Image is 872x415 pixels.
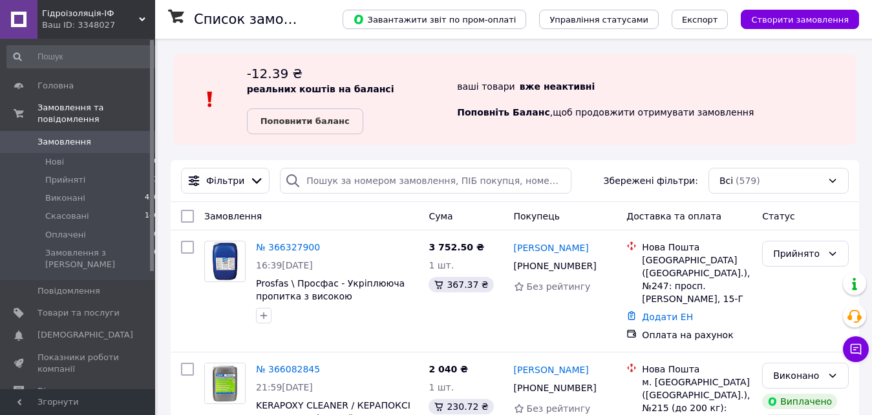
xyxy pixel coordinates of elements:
[719,174,733,187] span: Всі
[37,329,133,341] span: [DEMOGRAPHIC_DATA]
[145,210,158,222] span: 146
[457,65,856,134] div: ваші товари , щоб продовжити отримувати замовлення
[514,211,560,221] span: Покупець
[514,363,589,376] a: [PERSON_NAME]
[520,81,595,92] b: вже неактивні
[429,382,454,392] span: 1 шт.
[773,369,822,383] div: Виконано
[247,66,303,81] span: -12.39 ₴
[457,107,550,117] b: Поповніть Баланс
[205,363,245,403] img: Фото товару
[256,260,313,270] span: 16:39[DATE]
[256,242,320,252] a: № 366327900
[154,174,158,186] span: 3
[642,241,752,254] div: Нова Пошта
[37,385,71,397] span: Відгуки
[256,278,405,327] a: Prosfas \ Просфас - Укріплююча пропитка з високою проникаючою здатністю на основі силікатів 25кг
[429,242,484,252] span: 3 752.50 ₴
[672,10,728,29] button: Експорт
[736,176,760,186] span: (579)
[642,312,693,322] a: Додати ЕН
[429,399,493,414] div: 230.72 ₴
[6,45,160,68] input: Пошук
[511,257,599,275] div: [PHONE_NUMBER]
[37,307,120,319] span: Товари та послуги
[429,277,493,292] div: 367.37 ₴
[549,15,648,25] span: Управління статусами
[843,336,869,362] button: Чат з покупцем
[45,210,89,222] span: Скасовані
[45,156,64,168] span: Нові
[45,192,85,204] span: Виконані
[429,260,454,270] span: 1 шт.
[45,247,154,270] span: Замовлення з [PERSON_NAME]
[626,211,721,221] span: Доставка та оплата
[204,241,246,282] a: Фото товару
[511,379,599,397] div: [PHONE_NUMBER]
[154,247,158,270] span: 0
[42,19,155,31] div: Ваш ID: 3348027
[45,229,86,241] span: Оплачені
[429,364,468,374] span: 2 040 ₴
[247,108,363,134] a: Поповнити баланс
[642,329,752,341] div: Оплата на рахунок
[145,192,158,204] span: 430
[37,352,120,375] span: Показники роботи компанії
[527,281,591,292] span: Без рейтингу
[256,364,320,374] a: № 366082845
[751,15,849,25] span: Створити замовлення
[154,229,158,241] span: 0
[604,174,698,187] span: Збережені фільтри:
[280,168,571,194] input: Пошук за номером замовлення, ПІБ покупця, номером телефону, Email, номером накладної
[37,80,74,92] span: Головна
[204,211,262,221] span: Замовлення
[741,10,859,29] button: Створити замовлення
[728,14,859,24] a: Створити замовлення
[256,382,313,392] span: 21:59[DATE]
[539,10,659,29] button: Управління статусами
[45,174,85,186] span: Прийняті
[211,241,240,281] img: Фото товару
[37,285,100,297] span: Повідомлення
[37,102,155,125] span: Замовлення та повідомлення
[514,241,589,254] a: [PERSON_NAME]
[682,15,718,25] span: Експорт
[204,363,246,404] a: Фото товару
[200,90,220,109] img: :exclamation:
[642,254,752,305] div: [GEOGRAPHIC_DATA] ([GEOGRAPHIC_DATA].), №247: просп. [PERSON_NAME], 15-Г
[343,10,526,29] button: Завантажити звіт по пром-оплаті
[154,156,158,168] span: 0
[429,211,452,221] span: Cума
[762,394,837,409] div: Виплачено
[353,14,516,25] span: Завантажити звіт по пром-оплаті
[247,84,394,94] b: реальних коштів на балансі
[762,211,795,221] span: Статус
[206,174,244,187] span: Фільтри
[37,136,91,148] span: Замовлення
[642,363,752,376] div: Нова Пошта
[194,12,325,27] h1: Список замовлень
[42,8,139,19] span: Гідроізоляція-ІФ
[773,247,822,261] div: Прийнято
[261,116,350,126] b: Поповнити баланс
[527,403,591,414] span: Без рейтингу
